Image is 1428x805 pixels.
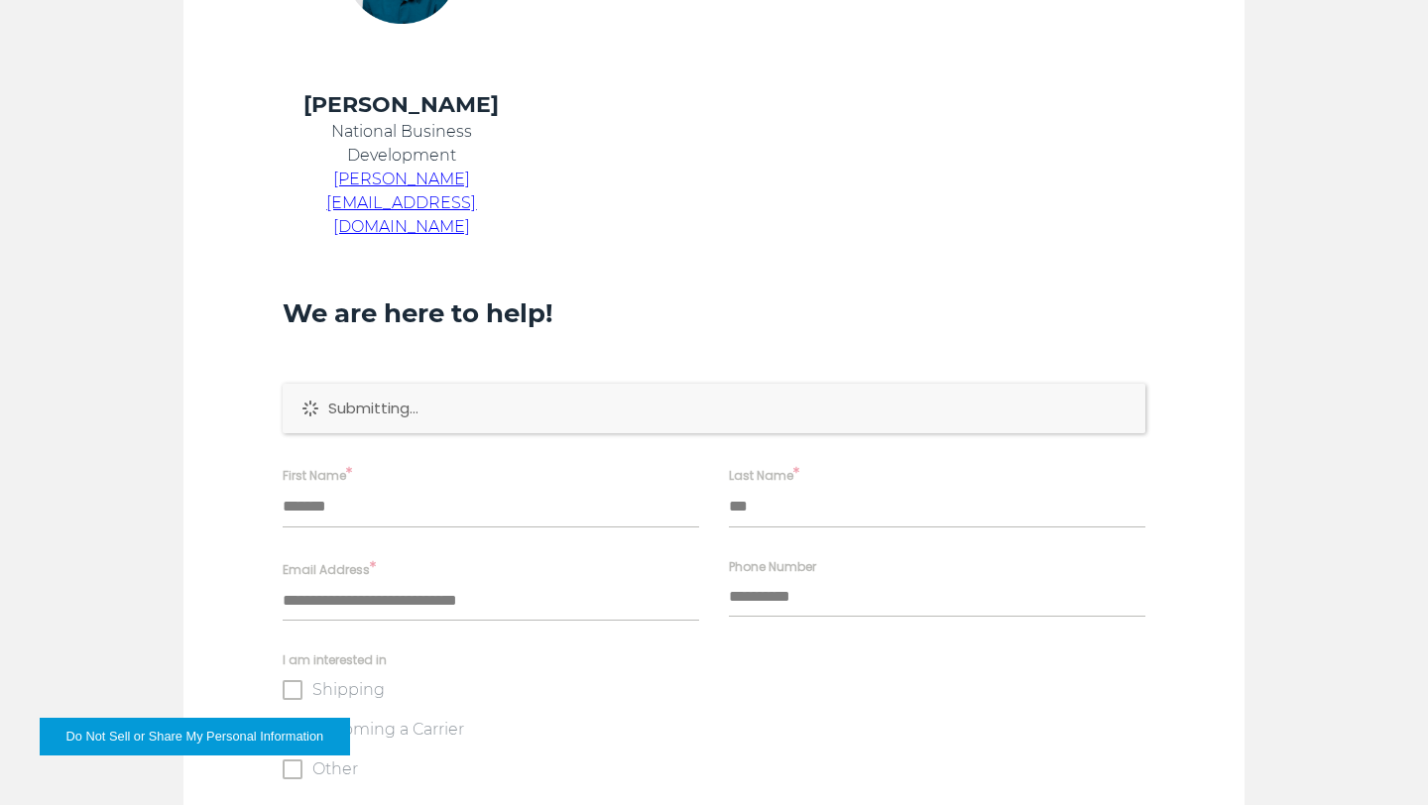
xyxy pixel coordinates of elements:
button: Do Not Sell or Share My Personal Information [40,718,350,755]
h3: We are here to help! [283,296,1145,330]
p: Submitting... [328,399,1126,418]
p: National Business Development [283,120,521,168]
h4: [PERSON_NAME] [283,90,521,120]
a: [PERSON_NAME][EMAIL_ADDRESS][DOMAIN_NAME] [326,170,476,236]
